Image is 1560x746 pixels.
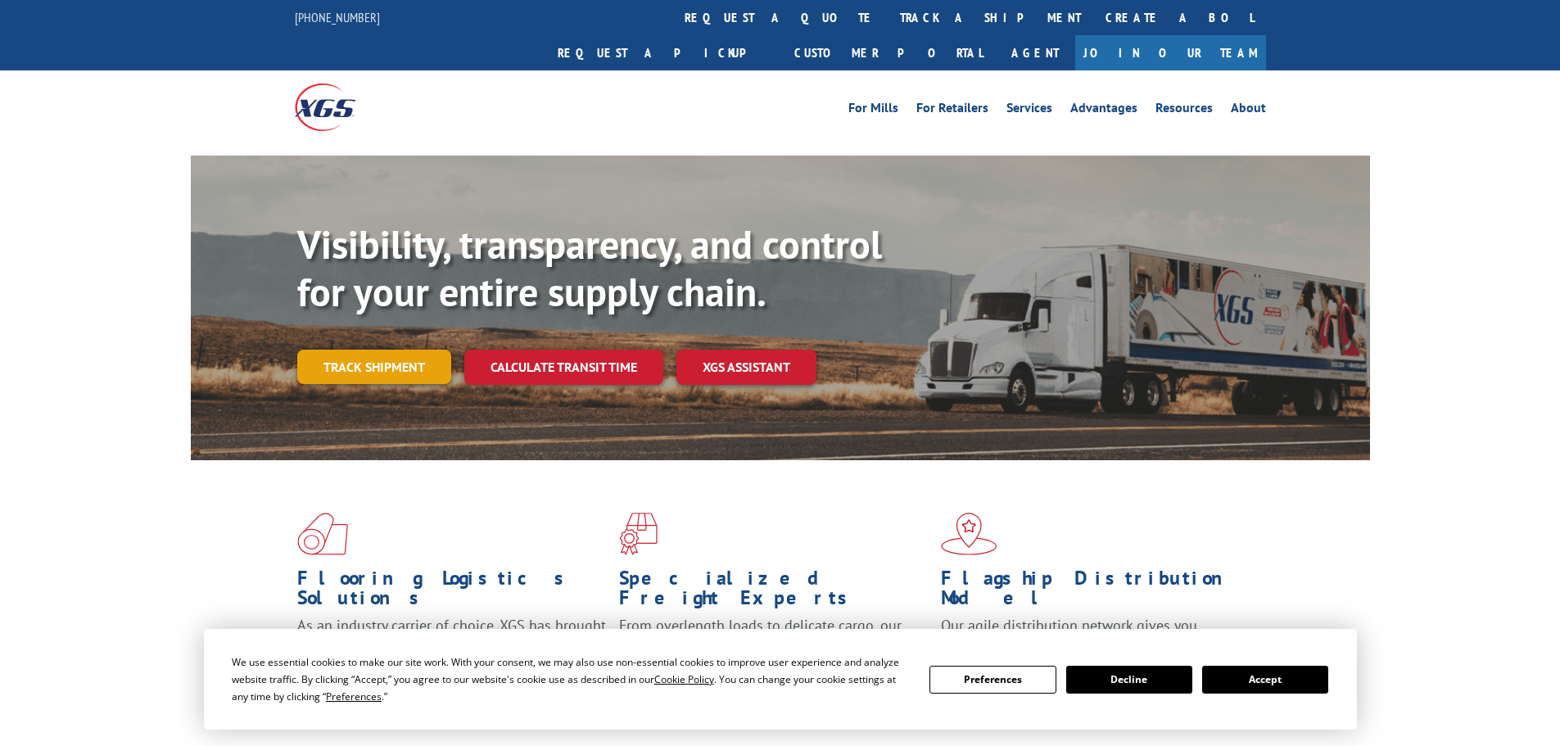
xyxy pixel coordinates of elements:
[297,219,882,317] b: Visibility, transparency, and control for your entire supply chain.
[619,568,929,616] h1: Specialized Freight Experts
[941,513,997,555] img: xgs-icon-flagship-distribution-model-red
[297,350,451,384] a: Track shipment
[1075,35,1266,70] a: Join Our Team
[297,616,606,674] span: As an industry carrier of choice, XGS has brought innovation and dedication to flooring logistics...
[545,35,782,70] a: Request a pickup
[1066,666,1192,694] button: Decline
[297,568,607,616] h1: Flooring Logistics Solutions
[916,102,988,120] a: For Retailers
[676,350,816,385] a: XGS ASSISTANT
[297,513,348,555] img: xgs-icon-total-supply-chain-intelligence-red
[232,653,910,705] div: We use essential cookies to make our site work. With your consent, we may also use non-essential ...
[1202,666,1328,694] button: Accept
[929,666,1056,694] button: Preferences
[941,616,1242,654] span: Our agile distribution network gives you nationwide inventory management on demand.
[1006,102,1052,120] a: Services
[1070,102,1137,120] a: Advantages
[1155,102,1213,120] a: Resources
[326,689,382,703] span: Preferences
[1231,102,1266,120] a: About
[464,350,663,385] a: Calculate transit time
[204,629,1357,730] div: Cookie Consent Prompt
[619,616,929,689] p: From overlength loads to delicate cargo, our experienced staff knows the best way to move your fr...
[782,35,995,70] a: Customer Portal
[295,9,380,25] a: [PHONE_NUMBER]
[995,35,1075,70] a: Agent
[848,102,898,120] a: For Mills
[619,513,658,555] img: xgs-icon-focused-on-flooring-red
[654,672,714,686] span: Cookie Policy
[941,568,1250,616] h1: Flagship Distribution Model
